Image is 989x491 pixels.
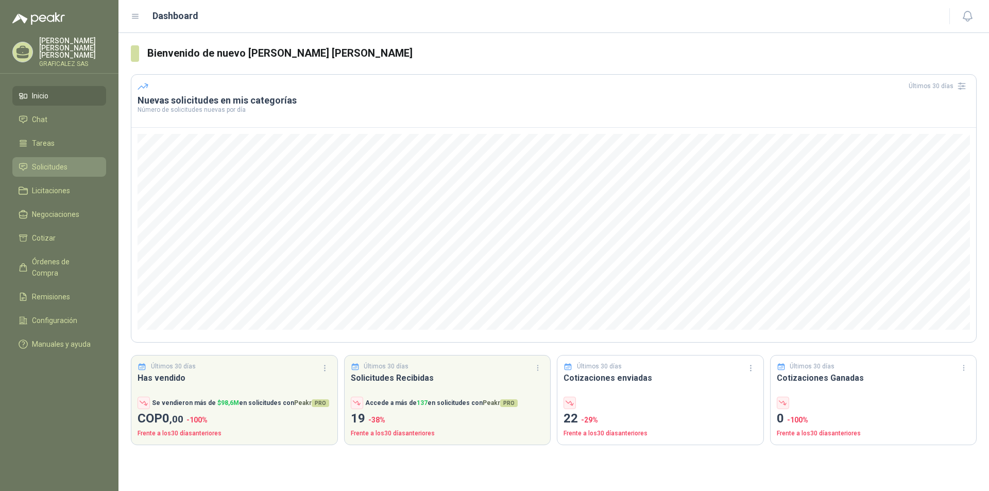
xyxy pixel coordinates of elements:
[39,37,106,59] p: [PERSON_NAME] [PERSON_NAME] [PERSON_NAME]
[32,291,70,302] span: Remisiones
[368,416,385,424] span: -38 %
[909,78,970,94] div: Últimos 30 días
[417,399,428,407] span: 137
[12,252,106,283] a: Órdenes de Compra
[147,45,977,61] h3: Bienvenido de nuevo [PERSON_NAME] [PERSON_NAME]
[564,371,757,384] h3: Cotizaciones enviadas
[32,209,79,220] span: Negociaciones
[32,256,96,279] span: Órdenes de Compra
[483,399,518,407] span: Peakr
[12,228,106,248] a: Cotizar
[151,362,196,371] p: Últimos 30 días
[32,138,55,149] span: Tareas
[351,429,544,438] p: Frente a los 30 días anteriores
[777,409,970,429] p: 0
[12,110,106,129] a: Chat
[152,9,198,23] h1: Dashboard
[777,429,970,438] p: Frente a los 30 días anteriores
[790,362,834,371] p: Últimos 30 días
[138,429,331,438] p: Frente a los 30 días anteriores
[12,12,65,25] img: Logo peakr
[577,362,622,371] p: Últimos 30 días
[351,409,544,429] p: 19
[32,90,48,101] span: Inicio
[12,334,106,354] a: Manuales y ayuda
[12,205,106,224] a: Negociaciones
[581,416,598,424] span: -29 %
[217,399,239,407] span: $ 98,6M
[32,161,67,173] span: Solicitudes
[787,416,808,424] span: -100 %
[777,371,970,384] h3: Cotizaciones Ganadas
[32,338,91,350] span: Manuales y ayuda
[32,185,70,196] span: Licitaciones
[32,232,56,244] span: Cotizar
[138,371,331,384] h3: Has vendido
[564,409,757,429] p: 22
[39,61,106,67] p: GRAFICALEZ SAS
[186,416,208,424] span: -100 %
[312,399,329,407] span: PRO
[12,157,106,177] a: Solicitudes
[12,311,106,330] a: Configuración
[138,409,331,429] p: COP
[364,362,408,371] p: Últimos 30 días
[365,398,518,408] p: Accede a más de en solicitudes con
[138,94,970,107] h3: Nuevas solicitudes en mis categorías
[12,86,106,106] a: Inicio
[32,114,47,125] span: Chat
[12,287,106,307] a: Remisiones
[564,429,757,438] p: Frente a los 30 días anteriores
[32,315,77,326] span: Configuración
[294,399,329,407] span: Peakr
[12,181,106,200] a: Licitaciones
[500,399,518,407] span: PRO
[169,413,183,425] span: ,00
[152,398,329,408] p: Se vendieron más de en solicitudes con
[12,133,106,153] a: Tareas
[162,411,183,426] span: 0
[351,371,544,384] h3: Solicitudes Recibidas
[138,107,970,113] p: Número de solicitudes nuevas por día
